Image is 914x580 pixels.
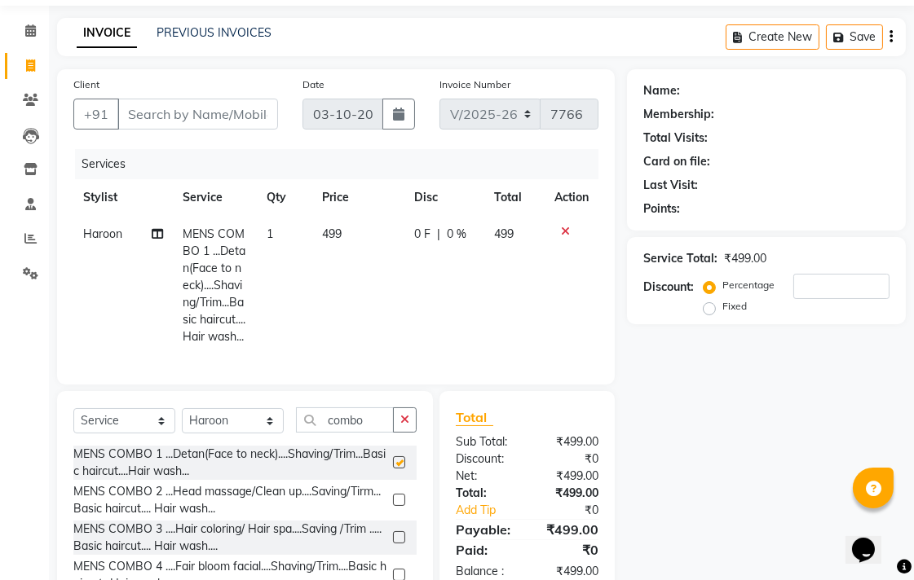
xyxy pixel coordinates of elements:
[302,77,325,92] label: Date
[528,485,612,502] div: ₹499.00
[444,468,528,485] div: Net:
[726,24,819,50] button: Create New
[643,153,710,170] div: Card on file:
[257,179,312,216] th: Qty
[444,450,528,468] div: Discount:
[183,226,245,344] span: MENS COMBO 1 ...Detan(Face to neck)....Shaving/Trim...Basic haircut....Hair wash...
[73,446,386,480] div: MENS COMBO 1 ...Detan(Face to neck)....Shaving/Trim...Basic haircut....Hair wash...
[444,540,528,560] div: Paid:
[826,24,883,50] button: Save
[404,179,484,216] th: Disc
[83,226,122,241] span: Haroon
[77,19,137,48] a: INVOICE
[643,250,718,267] div: Service Total:
[494,226,514,241] span: 499
[528,520,612,539] div: ₹499.00
[439,77,510,92] label: Invoice Number
[117,99,278,130] input: Search by Name/Mobile/Email/Code
[722,278,775,292] label: Percentage
[643,82,680,99] div: Name:
[528,468,612,485] div: ₹499.00
[528,540,612,560] div: ₹0
[414,226,431,243] span: 0 F
[447,226,466,243] span: 0 %
[484,179,545,216] th: Total
[643,130,708,147] div: Total Visits:
[528,563,612,580] div: ₹499.00
[73,483,386,517] div: MENS COMBO 2 ...Head massage/Clean up....Saving/Tirm...Basic haircut.... Hair wash...
[73,77,99,92] label: Client
[73,179,173,216] th: Stylist
[73,521,386,555] div: MENS COMBO 3 ....Hair coloring/ Hair spa....Saving /Trim .....Basic haircut.... Hair wash....
[173,179,257,216] th: Service
[545,179,598,216] th: Action
[643,200,680,217] div: Points:
[456,409,493,426] span: Total
[528,450,612,468] div: ₹0
[643,177,698,194] div: Last Visit:
[73,99,119,130] button: +91
[312,179,404,216] th: Price
[444,433,528,450] div: Sub Total:
[643,106,714,123] div: Membership:
[643,279,694,296] div: Discount:
[541,502,611,519] div: ₹0
[444,563,528,580] div: Balance :
[444,520,528,539] div: Payable:
[846,515,898,564] iframe: chat widget
[444,485,528,502] div: Total:
[322,226,342,241] span: 499
[722,299,747,314] label: Fixed
[75,149,611,179] div: Services
[724,250,766,267] div: ₹499.00
[157,25,272,40] a: PREVIOUS INVOICES
[528,433,612,450] div: ₹499.00
[437,226,440,243] span: |
[296,407,394,433] input: Search or Scan
[267,226,273,241] span: 1
[444,502,541,519] a: Add Tip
